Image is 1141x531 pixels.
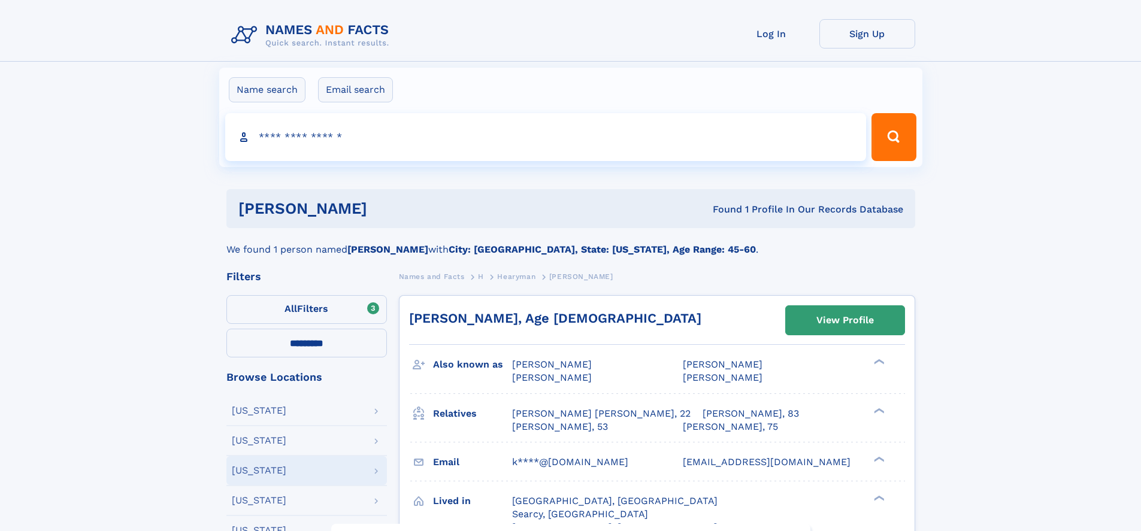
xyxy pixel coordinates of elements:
[871,113,916,161] button: Search Button
[478,272,484,281] span: H
[786,306,904,335] a: View Profile
[347,244,428,255] b: [PERSON_NAME]
[399,269,465,284] a: Names and Facts
[871,358,885,366] div: ❯
[512,508,648,520] span: Searcy, [GEOGRAPHIC_DATA]
[232,436,286,445] div: [US_STATE]
[226,19,399,51] img: Logo Names and Facts
[816,307,874,334] div: View Profile
[226,372,387,383] div: Browse Locations
[819,19,915,48] a: Sign Up
[433,491,512,511] h3: Lived in
[512,495,718,506] span: [GEOGRAPHIC_DATA], [GEOGRAPHIC_DATA]
[449,244,756,255] b: City: [GEOGRAPHIC_DATA], State: [US_STATE], Age Range: 45-60
[512,372,592,383] span: [PERSON_NAME]
[683,372,762,383] span: [PERSON_NAME]
[225,113,867,161] input: search input
[871,406,885,414] div: ❯
[232,496,286,505] div: [US_STATE]
[871,494,885,502] div: ❯
[478,269,484,284] a: H
[232,406,286,415] div: [US_STATE]
[871,455,885,463] div: ❯
[497,272,535,281] span: Hearyman
[540,203,903,216] div: Found 1 Profile In Our Records Database
[512,359,592,370] span: [PERSON_NAME]
[226,228,915,257] div: We found 1 person named with .
[497,269,535,284] a: Hearyman
[409,311,701,326] a: [PERSON_NAME], Age [DEMOGRAPHIC_DATA]
[226,295,387,324] label: Filters
[703,407,799,420] a: [PERSON_NAME], 83
[724,19,819,48] a: Log In
[285,303,297,314] span: All
[318,77,393,102] label: Email search
[683,359,762,370] span: [PERSON_NAME]
[433,403,512,424] h3: Relatives
[512,420,608,433] a: [PERSON_NAME], 53
[232,466,286,475] div: [US_STATE]
[433,354,512,375] h3: Also known as
[229,77,305,102] label: Name search
[683,456,851,468] span: [EMAIL_ADDRESS][DOMAIN_NAME]
[226,271,387,282] div: Filters
[238,201,540,216] h1: [PERSON_NAME]
[683,420,778,433] a: [PERSON_NAME], 75
[549,272,613,281] span: [PERSON_NAME]
[512,407,691,420] a: [PERSON_NAME] [PERSON_NAME], 22
[433,452,512,472] h3: Email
